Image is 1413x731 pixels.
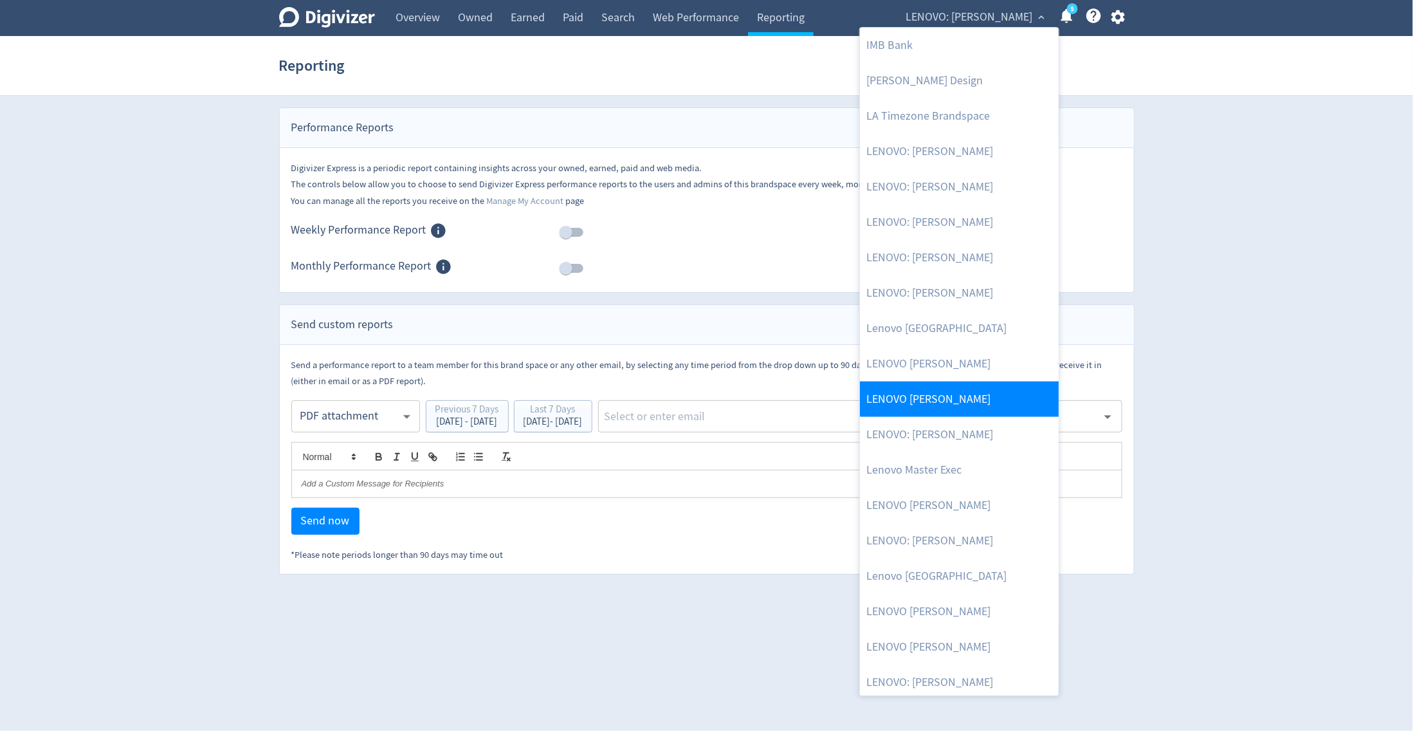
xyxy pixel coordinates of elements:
a: LENOVO: [PERSON_NAME] [860,665,1059,700]
a: LENOVO [PERSON_NAME] [860,594,1059,629]
a: LENOVO: [PERSON_NAME] [860,205,1059,240]
a: LENOVO: [PERSON_NAME] [860,169,1059,205]
a: LENOVO [PERSON_NAME] [860,346,1059,382]
a: [PERSON_NAME] Design [860,63,1059,98]
a: IMB Bank [860,28,1059,63]
a: LENOVO [PERSON_NAME] [860,629,1059,665]
a: LENOVO: [PERSON_NAME] [860,134,1059,169]
a: LENOVO: [PERSON_NAME] [860,417,1059,452]
a: LENOVO: [PERSON_NAME] [860,240,1059,275]
a: LENOVO: [PERSON_NAME] [860,523,1059,559]
a: Lenovo Master Exec [860,452,1059,488]
a: LENOVO: [PERSON_NAME] [860,275,1059,311]
a: Lenovo [GEOGRAPHIC_DATA] [860,311,1059,346]
a: LENOVO [PERSON_NAME] [860,488,1059,523]
a: LENOVO [PERSON_NAME] [860,382,1059,417]
a: LA Timezone Brandspace [860,98,1059,134]
a: Lenovo [GEOGRAPHIC_DATA] [860,559,1059,594]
